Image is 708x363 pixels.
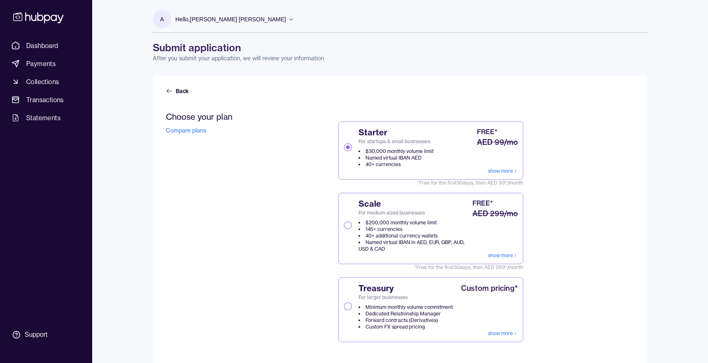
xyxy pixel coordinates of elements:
p: Hello, [PERSON_NAME] [PERSON_NAME] [175,15,286,24]
button: ScaleFor medium sized businesses$200,000 monthly volume limit145+ currencies40+ additional curren... [344,221,352,229]
li: $200,000 monthly volume limit [359,219,471,226]
span: *Free for the first 30 days, then AED 99*/month [338,180,523,186]
li: Minimum monthly volume commitment [359,304,453,310]
span: For larger businesses [359,294,453,301]
li: 40+ currencies [359,161,433,168]
span: For medium sized businesses [359,210,471,216]
a: Transactions [8,92,84,107]
h2: Choose your plan [166,112,289,122]
li: Dedicated Relationship Manager [359,310,453,317]
div: Custom pricing* [461,283,518,294]
button: StarterFor startups & small businesses$30,000 monthly volume limitNamed virtual IBAN AED40+ curre... [344,143,352,151]
p: A [160,15,164,24]
a: Collections [8,74,84,89]
a: show more [488,168,518,174]
span: Treasury [359,283,453,294]
div: AED 299/mo [472,208,518,219]
a: Payments [8,56,84,71]
span: Scale [359,198,471,210]
span: For startups & small businesses [359,138,433,145]
button: TreasuryFor larger businessesMinimum monthly volume commitmentDedicated Relationship ManagerForwa... [344,302,352,310]
a: show more [488,252,518,259]
div: AED 99/mo [477,137,518,148]
a: show more [488,330,518,337]
span: Statements [26,113,61,123]
a: Compare plans [166,127,206,134]
a: Statements [8,110,84,125]
span: Transactions [26,95,64,105]
a: Support [8,326,84,343]
li: $30,000 monthly volume limit [359,148,433,155]
span: *Free for the first 30 days, then AED 299*/month [338,264,523,271]
a: Dashboard [8,38,84,53]
p: After you submit your application, we will review your information [153,54,647,62]
li: 145+ currencies [359,226,471,233]
h1: Submit application [153,41,647,54]
li: Named virtual IBAN in AED, EUR, GBP, AUD, USD & CAD [359,239,471,252]
div: FREE* [472,198,493,208]
li: 40+ additional currency wallets [359,233,471,239]
div: FREE* [477,127,497,137]
li: Named virtual IBAN AED [359,155,433,161]
a: Back [166,87,191,95]
span: Dashboard [26,41,59,50]
li: Forward contracts (Derivatives) [359,317,453,324]
span: Collections [26,77,59,87]
div: Support [25,330,48,339]
span: Starter [359,127,433,138]
li: Custom FX spread pricing [359,324,453,330]
span: Payments [26,59,56,68]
